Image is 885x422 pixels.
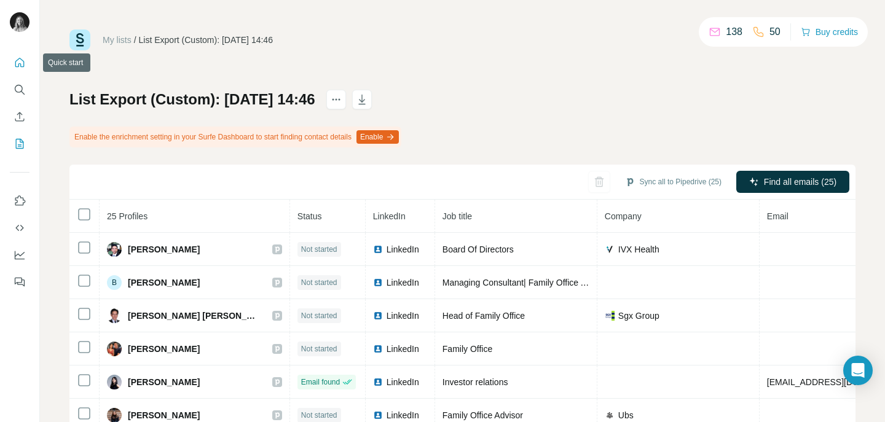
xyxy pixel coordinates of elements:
span: Family Office Advisor [442,410,523,420]
span: LinkedIn [387,276,419,289]
button: Find all emails (25) [736,171,849,193]
li: / [134,34,136,46]
span: [PERSON_NAME] [128,376,200,388]
button: Search [10,79,29,101]
img: LinkedIn logo [373,278,383,287]
img: company-logo [605,410,615,420]
img: Avatar [107,375,122,389]
span: Job title [442,211,472,221]
img: LinkedIn logo [373,311,383,321]
span: Not started [301,410,337,421]
img: LinkedIn logo [373,244,383,254]
div: Open Intercom Messenger [843,356,873,385]
span: Not started [301,244,337,255]
span: [PERSON_NAME] [128,343,200,355]
span: LinkedIn [387,343,419,355]
button: Enrich CSV [10,106,29,128]
img: company-logo [605,311,615,321]
img: Avatar [107,242,122,257]
span: LinkedIn [373,211,406,221]
button: Use Surfe API [10,217,29,239]
span: Find all emails (25) [764,176,836,188]
img: company-logo [605,244,615,254]
span: Family Office [442,344,492,354]
span: [PERSON_NAME] [128,276,200,289]
button: actions [326,90,346,109]
span: LinkedIn [387,310,419,322]
span: Ubs [618,409,634,421]
span: [PERSON_NAME] [128,409,200,421]
span: Email [767,211,789,221]
button: Use Surfe on LinkedIn [10,190,29,212]
span: LinkedIn [387,409,419,421]
span: Company [605,211,642,221]
button: Dashboard [10,244,29,266]
button: Buy credits [801,23,858,41]
span: Head of Family Office [442,311,525,321]
span: Investor relations [442,377,508,387]
img: Avatar [107,308,122,323]
img: Avatar [10,12,29,32]
span: 25 Profiles [107,211,147,221]
span: [PERSON_NAME] [128,243,200,256]
img: LinkedIn logo [373,410,383,420]
button: My lists [10,133,29,155]
span: Not started [301,310,337,321]
span: Status [297,211,322,221]
div: List Export (Custom): [DATE] 14:46 [139,34,273,46]
h1: List Export (Custom): [DATE] 14:46 [69,90,315,109]
button: Feedback [10,271,29,293]
span: Sgx Group [618,310,659,322]
span: Email found [301,377,340,388]
span: Managing Consultant| Family Office Advisor | Outsourced CFO | Variable Capital Company (VCC) [442,278,814,287]
div: B [107,275,122,290]
span: LinkedIn [387,243,419,256]
span: [PERSON_NAME] [PERSON_NAME] [128,310,260,322]
button: Quick start [10,52,29,74]
span: LinkedIn [387,376,419,388]
img: LinkedIn logo [373,377,383,387]
p: 138 [726,25,742,39]
div: Enable the enrichment setting in your Surfe Dashboard to start finding contact details [69,127,401,147]
img: LinkedIn logo [373,344,383,354]
button: Enable [356,130,399,144]
span: Board Of Directors [442,244,514,254]
a: My lists [103,35,132,45]
span: Not started [301,343,337,354]
p: 50 [769,25,781,39]
span: Not started [301,277,337,288]
img: Avatar [107,342,122,356]
span: IVX Health [618,243,659,256]
button: Sync all to Pipedrive (25) [616,173,730,191]
img: Surfe Logo [69,29,90,50]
